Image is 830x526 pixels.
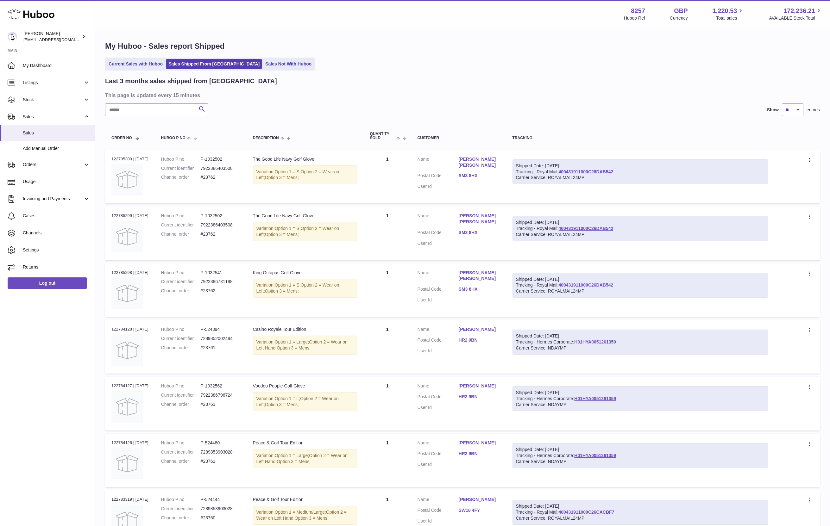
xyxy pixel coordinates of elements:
[512,136,768,140] div: Tracking
[516,232,765,238] div: Carrier Service: ROYALMAIL24MP
[253,165,357,184] div: Variation:
[769,15,822,21] span: AVAILABLE Stock Total
[516,220,765,226] div: Shipped Date: [DATE]
[23,196,83,202] span: Invoicing and Payments
[459,451,500,457] a: HR2 9BN
[516,503,765,509] div: Shipped Date: [DATE]
[161,458,201,464] dt: Channel order
[201,270,240,276] dd: P-1032541
[253,156,357,162] div: The Good Life Navy Golf Glove
[418,440,459,448] dt: Name
[253,449,357,468] div: Variation:
[459,497,500,503] a: [PERSON_NAME]
[111,270,148,275] div: 122785298 | [DATE]
[516,288,765,294] div: Carrier Service: ROYALMAIL24MP
[253,136,279,140] span: Description
[558,282,613,288] a: 400431911000C26DAB542
[201,497,240,503] dd: P-524444
[574,339,616,344] a: H01HYA0051261359
[23,145,90,152] span: Add Manual Order
[201,213,240,219] dd: P-1032502
[111,326,148,332] div: 122784128 | [DATE]
[105,77,277,85] h2: Last 3 months sales shipped from [GEOGRAPHIC_DATA]
[418,286,459,294] dt: Postal Code
[512,273,768,298] div: Tracking - Royal Mail:
[161,270,201,276] dt: Huboo P no
[201,401,240,407] dd: #23761
[111,213,148,219] div: 122785299 | [DATE]
[253,383,357,389] div: Voodoo People Golf Glove
[201,174,240,180] dd: #23762
[275,226,301,231] span: Option 1 = S;
[201,231,240,237] dd: #23762
[418,230,459,237] dt: Postal Code
[275,396,300,401] span: Option 1 = L;
[418,451,459,458] dt: Postal Code
[256,226,339,237] span: Option 2 = Wear on Left;
[161,497,201,503] dt: Huboo P no
[253,222,357,241] div: Variation:
[277,459,311,464] span: Option 3 = Mens;
[201,506,240,512] dd: 7289853903028
[275,453,309,458] span: Option 1 = Large;
[277,345,311,350] span: Option 3 = Mens;
[201,383,240,389] dd: P-1032562
[253,279,357,298] div: Variation:
[23,162,83,168] span: Orders
[364,434,411,487] td: 1
[105,92,818,99] h3: This page is updated every 15 minutes
[516,515,765,521] div: Carrier Service: ROYALMAIL24MP
[459,394,500,400] a: HR2 9BN
[807,107,820,113] span: entries
[263,59,314,69] a: Sales Not With Huboo
[624,15,645,21] div: Huboo Ref
[23,37,93,42] span: [EMAIL_ADDRESS][DOMAIN_NAME]
[161,326,201,332] dt: Huboo P no
[111,136,132,140] span: Order No
[512,386,768,411] div: Tracking - Hermes Corporate:
[512,216,768,241] div: Tracking - Royal Mail:
[253,326,357,332] div: Casino Royale Tour Edition
[275,339,309,344] span: Option 1 = Large;
[201,336,240,342] dd: 7289852002484
[558,510,614,515] a: 400431911000C26CACBF7
[516,345,765,351] div: Carrier Service: NDAYMP
[716,15,744,21] span: Total sales
[23,264,90,270] span: Returns
[166,59,262,69] a: Sales Shipped From [GEOGRAPHIC_DATA]
[253,336,357,355] div: Variation:
[265,232,299,237] span: Option 3 = Mens;
[516,447,765,453] div: Shipped Date: [DATE]
[418,270,459,283] dt: Name
[253,392,357,411] div: Variation:
[459,286,500,292] a: SM3 8HX
[713,7,737,15] span: 1,220.53
[275,169,301,174] span: Option 1 = S;
[161,136,185,140] span: Huboo P no
[161,401,201,407] dt: Channel order
[201,345,240,351] dd: #23761
[111,383,148,389] div: 122784127 | [DATE]
[418,497,459,504] dt: Name
[161,449,201,455] dt: Current identifier
[161,383,201,389] dt: Huboo P no
[23,31,80,43] div: [PERSON_NAME]
[418,507,459,515] dt: Postal Code
[418,348,459,354] dt: User Id
[111,277,143,309] img: no-photo.jpg
[418,297,459,303] dt: User Id
[111,440,148,446] div: 122784126 | [DATE]
[23,80,83,86] span: Listings
[459,326,500,332] a: [PERSON_NAME]
[111,497,148,502] div: 122783319 | [DATE]
[8,32,17,41] img: don@skinsgolf.com
[516,276,765,282] div: Shipped Date: [DATE]
[574,396,616,401] a: H01HYA0051261359
[201,440,240,446] dd: P-524480
[161,392,201,398] dt: Current identifier
[370,132,395,140] span: Quantity Sold
[161,156,201,162] dt: Huboo P no
[161,506,201,512] dt: Current identifier
[459,507,500,513] a: SW18 4FY
[111,221,143,252] img: no-photo.jpg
